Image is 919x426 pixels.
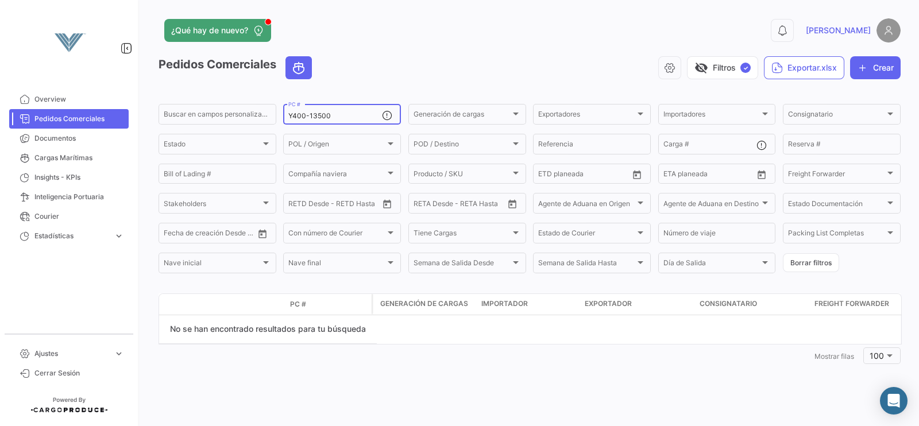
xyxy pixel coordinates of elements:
button: Open calendar [379,195,396,212]
datatable-header-cell: PC # [285,295,372,314]
button: Open calendar [254,225,271,242]
datatable-header-cell: Exportador [580,294,695,315]
span: PC # [290,299,306,309]
span: Mostrar filas [814,352,854,361]
span: Tiene Cargas [414,231,511,239]
span: Inteligencia Portuaria [34,192,124,202]
input: Desde [288,201,309,209]
span: Estado [164,142,261,150]
a: Overview [9,90,129,109]
span: 100 [870,351,884,361]
span: Nave final [288,261,385,269]
span: Agente de Aduana en Destino [663,201,760,209]
span: Consignatario [700,299,757,309]
a: Insights - KPIs [9,168,129,187]
img: placeholder-user.png [876,18,901,42]
span: Consignatario [788,112,885,120]
a: Inteligencia Portuaria [9,187,129,207]
span: Generación de cargas [414,112,511,120]
datatable-header-cell: Estado Doc. [211,300,285,309]
span: Courier [34,211,124,222]
input: Desde [164,231,184,239]
span: Con número de Courier [288,231,385,239]
span: Pedidos Comerciales [34,114,124,124]
span: Nave inicial [164,261,261,269]
div: Abrir Intercom Messenger [880,387,908,415]
input: Desde [414,201,434,209]
span: Freight Forwarder [788,172,885,180]
span: Exportadores [538,112,635,120]
input: Desde [663,172,684,180]
span: Freight Forwarder [814,299,889,309]
span: Generación de cargas [380,299,468,309]
datatable-header-cell: Importador [477,294,580,315]
span: POD / Destino [414,142,511,150]
span: expand_more [114,231,124,241]
span: Importador [481,299,528,309]
img: vanguard-logo.png [40,14,98,71]
a: Documentos [9,129,129,148]
datatable-header-cell: Modo de Transporte [182,300,211,309]
input: Hasta [317,201,360,209]
span: ¿Qué hay de nuevo? [171,25,248,36]
span: Documentos [34,133,124,144]
span: Cerrar Sesión [34,368,124,378]
datatable-header-cell: Generación de cargas [373,294,477,315]
span: Compañía naviera [288,172,385,180]
div: No se han encontrado resultados para tu búsqueda [159,315,377,344]
a: Cargas Marítimas [9,148,129,168]
a: Pedidos Comerciales [9,109,129,129]
span: Semana de Salida Desde [414,261,511,269]
h3: Pedidos Comerciales [159,56,315,79]
button: Borrar filtros [783,253,839,272]
span: Día de Salida [663,261,760,269]
span: [PERSON_NAME] [806,25,871,36]
button: Crear [850,56,901,79]
input: Hasta [442,201,485,209]
button: ¿Qué hay de nuevo? [164,19,271,42]
button: Open calendar [628,166,646,183]
span: Agente de Aduana en Origen [538,201,635,209]
button: Ocean [286,57,311,79]
datatable-header-cell: Consignatario [695,294,810,315]
span: Importadores [663,112,760,120]
span: Stakeholders [164,201,261,209]
button: Open calendar [753,166,770,183]
span: Estado de Courier [538,231,635,239]
span: Insights - KPIs [34,172,124,183]
span: Estado Documentación [788,201,885,209]
span: Ajustes [34,348,109,359]
input: Hasta [192,231,235,239]
span: Cargas Marítimas [34,153,124,163]
span: Semana de Salida Hasta [538,261,635,269]
input: Desde [538,172,559,180]
span: Exportador [585,299,632,309]
input: Hasta [692,172,735,180]
button: visibility_offFiltros✓ [687,56,758,79]
span: visibility_off [694,61,708,75]
input: Hasta [567,172,609,180]
span: POL / Origen [288,142,385,150]
span: expand_more [114,348,124,359]
span: Estadísticas [34,231,109,241]
a: Courier [9,207,129,226]
span: Packing List Completas [788,231,885,239]
span: Overview [34,94,124,104]
span: Producto / SKU [414,172,511,180]
button: Open calendar [504,195,521,212]
span: ✓ [740,63,751,73]
button: Exportar.xlsx [764,56,844,79]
